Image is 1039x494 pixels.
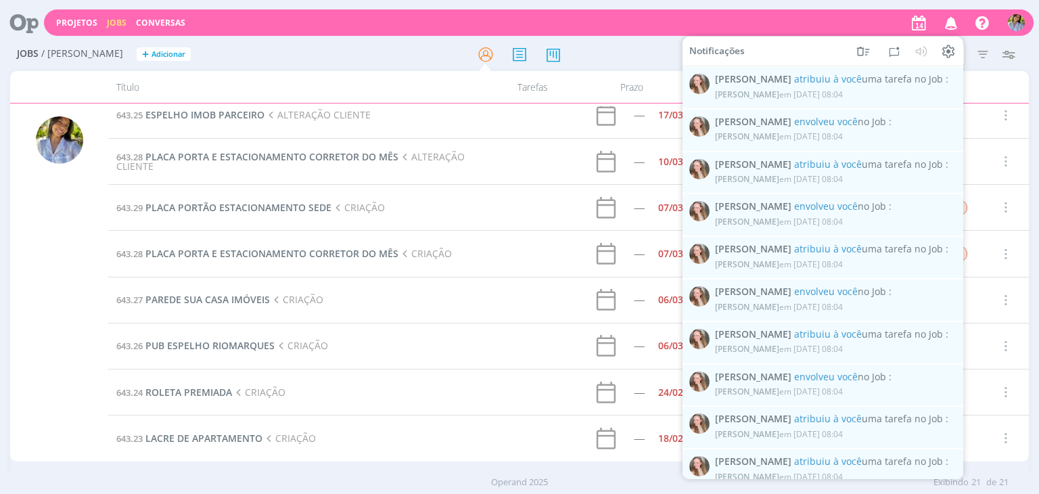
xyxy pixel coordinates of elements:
a: 643.28PLACA PORTA E ESTACIONAMENTO CORRETOR DO MÊS [116,247,398,260]
a: Projetos [56,17,97,28]
span: CRIAÇÃO [331,201,384,214]
span: atribuiu à você [794,157,862,170]
span: [PERSON_NAME] [715,88,779,99]
span: Notificações [689,45,745,57]
div: em [DATE] 08:04 [715,344,843,354]
span: uma tarefa no Job [794,455,943,468]
span: [PERSON_NAME] [715,244,791,255]
span: 643.29 [116,202,143,214]
img: G [689,371,710,391]
span: Jobs [17,48,39,60]
img: A [36,116,83,164]
span: PLACA PORTA E ESTACIONAMENTO CORRETOR DO MÊS [145,150,398,163]
div: ----- [634,295,644,305]
span: ESPELHO IMOB PARCEIRO [145,108,264,121]
span: envolveu você [794,200,858,212]
span: : [715,74,956,85]
button: Projetos [52,18,101,28]
div: ----- [634,341,644,351]
span: uma tarefa no Job [794,157,943,170]
button: Jobs [103,18,131,28]
span: no Job [794,369,886,382]
img: A [1008,14,1025,31]
div: 18/02 [658,434,683,443]
span: : [715,413,956,425]
div: 10/03 [658,157,683,166]
span: CRIAÇÃO [232,386,285,399]
img: G [689,244,710,264]
div: ----- [634,203,644,212]
span: envolveu você [794,115,858,128]
div: 24/02 [658,388,683,397]
span: no Job [794,285,886,298]
button: Conversas [132,18,189,28]
span: 643.24 [116,386,143,399]
span: : [715,201,956,212]
a: 643.25ESPELHO IMOB PARCEIRO [116,108,264,121]
div: em [DATE] 08:04 [715,430,843,439]
span: / [PERSON_NAME] [41,48,123,60]
img: G [689,158,710,179]
span: : [715,116,956,128]
span: LACRE DE APARTAMENTO [145,432,262,445]
img: G [689,456,710,476]
span: [PERSON_NAME] [715,74,791,85]
span: [PERSON_NAME] [715,286,791,298]
div: em [DATE] 08:04 [715,132,843,141]
span: Exibindo [933,476,969,489]
div: Prazo [556,71,708,103]
img: G [689,201,710,221]
span: Adicionar [152,50,185,59]
span: de [986,476,996,489]
span: PLACA PORTÃO ESTACIONAMENTO SEDE [145,201,331,214]
span: CRIAÇÃO [398,247,451,260]
a: 643.28PLACA PORTA E ESTACIONAMENTO CORRETOR DO MÊS [116,150,398,163]
span: : [715,371,956,382]
div: em [DATE] 08:04 [715,302,843,311]
span: no Job [794,115,886,128]
span: + [142,47,149,62]
span: : [715,329,956,340]
span: [PERSON_NAME] [715,456,791,468]
div: Tarefas [475,71,556,103]
span: [PERSON_NAME] [715,116,791,128]
span: no Job [794,200,886,212]
span: : [715,244,956,255]
div: ----- [634,249,644,259]
span: uma tarefa no Job [794,328,943,340]
div: em [DATE] 08:04 [715,217,843,227]
span: [PERSON_NAME] [715,300,779,312]
span: CRIAÇÃO [270,293,323,306]
div: em [DATE] 08:04 [715,175,843,184]
span: envolveu você [794,369,858,382]
span: 643.23 [116,432,143,445]
span: uma tarefa no Job [794,72,943,85]
span: 21 [971,476,981,489]
span: 643.27 [116,294,143,306]
div: em [DATE] 08:04 [715,260,843,269]
div: ----- [634,157,644,166]
span: [PERSON_NAME] [715,386,779,397]
span: [PERSON_NAME] [715,216,779,227]
img: G [689,329,710,349]
div: em [DATE] 08:04 [715,387,843,397]
span: PLACA PORTA E ESTACIONAMENTO CORRETOR DO MÊS [145,247,398,260]
span: CRIAÇÃO [275,339,327,352]
span: 643.26 [116,340,143,352]
span: atribuiu à você [794,412,862,425]
span: 643.28 [116,151,143,163]
a: 643.24ROLETA PREMIADA [116,386,232,399]
span: [PERSON_NAME] [715,329,791,340]
button: +Adicionar [137,47,191,62]
span: uma tarefa no Job [794,242,943,255]
span: atribuiu à você [794,455,862,468]
span: 643.25 [116,109,143,121]
span: : [715,286,956,298]
span: [PERSON_NAME] [715,413,791,425]
span: PAREDE SUA CASA IMÓVEIS [145,293,270,306]
span: [PERSON_NAME] [715,428,779,440]
img: G [689,116,710,137]
span: atribuiu à você [794,72,862,85]
span: PUB ESPELHO RIOMARQUES [145,339,275,352]
img: G [689,286,710,307]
